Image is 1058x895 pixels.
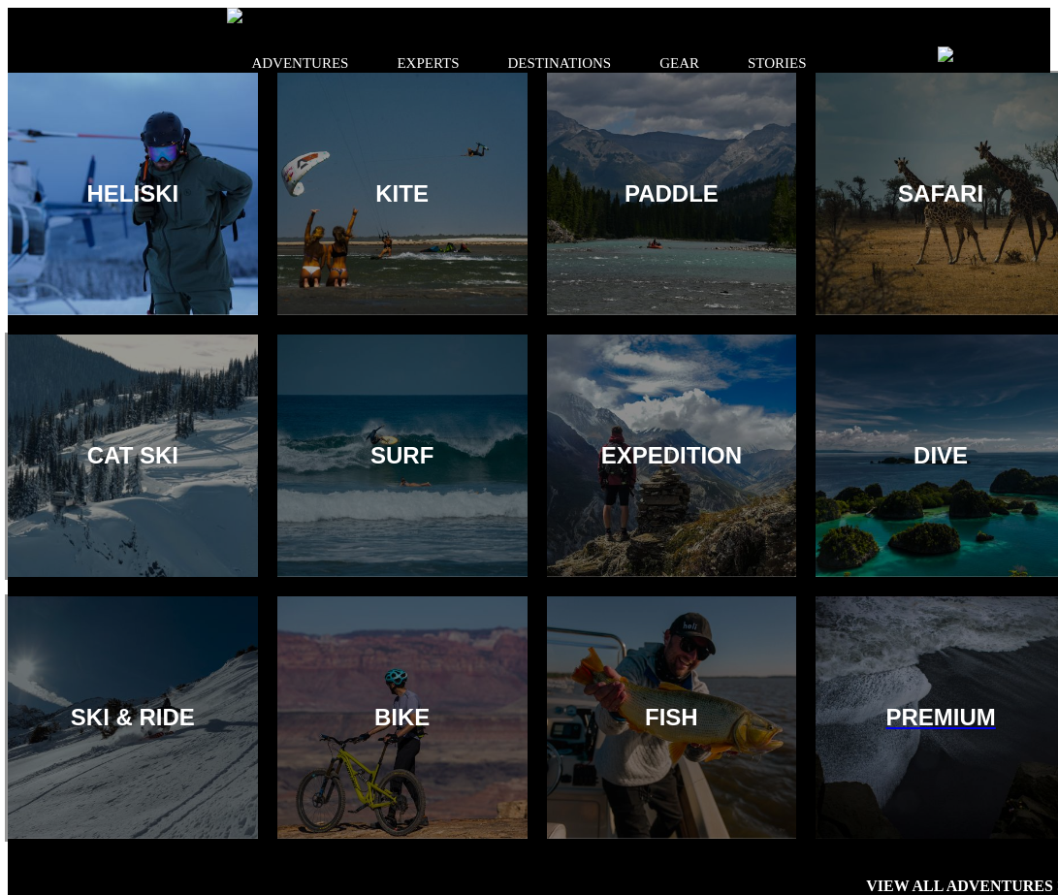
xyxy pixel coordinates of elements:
[397,55,459,72] p: experts
[645,704,698,731] h3: Fish
[508,55,612,72] p: destinations
[601,442,742,469] h3: Expedition
[375,180,429,208] h3: Kite
[87,442,178,469] h3: Cat Ski
[374,704,430,731] h3: Bike
[914,442,968,469] h3: Dive
[397,27,459,100] a: experts
[227,8,242,23] img: search-bar-icon.svg
[370,442,433,469] h3: Surf
[748,27,807,100] a: stories
[625,180,719,208] h3: Paddle
[938,47,953,62] img: search-bar-icon.svg
[87,180,179,208] h3: Heliski
[898,180,983,208] h3: Safari
[71,704,195,731] h3: Ski & Ride
[659,27,699,100] a: gear
[885,704,995,731] h3: Premium
[251,55,348,72] p: adventures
